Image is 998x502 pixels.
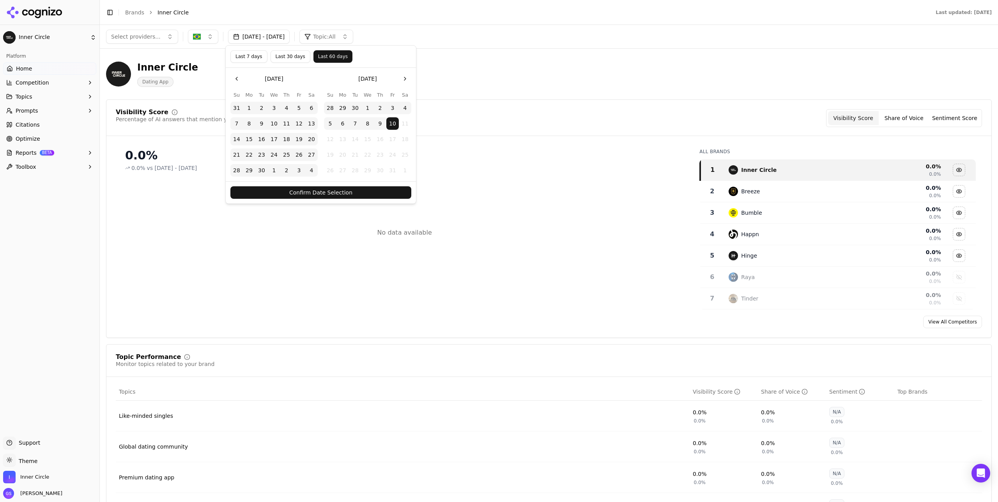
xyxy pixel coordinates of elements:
[255,117,268,130] button: Tuesday, September 9th, 2025, selected
[868,184,941,192] div: 0.0 %
[741,252,757,260] div: Hinge
[230,148,243,161] button: Sunday, September 21st, 2025, selected
[116,109,168,115] div: Visibility Score
[929,235,941,242] span: 0.0%
[125,9,144,16] a: Brands
[694,449,706,455] span: 0.0%
[868,163,941,170] div: 0.0 %
[879,111,929,125] button: Share of Voice
[125,148,684,163] div: 0.0%
[193,33,201,41] img: Brazil
[324,91,411,177] table: October 2025
[694,418,706,424] span: 0.0%
[953,292,965,305] button: Show tinder data
[929,278,941,285] span: 0.0%
[268,148,280,161] button: Wednesday, September 24th, 2025, selected
[119,474,174,481] a: Premium dating app
[374,117,386,130] button: Thursday, October 9th, 2025, selected
[116,354,181,360] div: Topic Performance
[700,181,976,202] tr: 2breezeBreeze0.0%0.0%Hide breeze data
[700,202,976,224] tr: 3bumbleBumble0.0%0.0%Hide bumble data
[3,62,96,75] a: Home
[16,439,40,447] span: Support
[377,228,432,237] div: No data available
[16,149,37,157] span: Reports
[349,117,361,130] button: Tuesday, October 7th, 2025, selected
[119,443,188,451] div: Global dating community
[228,30,290,44] button: [DATE] - [DATE]
[280,164,293,177] button: Thursday, October 2nd, 2025, selected
[305,133,318,145] button: Saturday, September 20th, 2025, selected
[868,205,941,213] div: 0.0 %
[953,207,965,219] button: Hide bumble data
[690,383,758,401] th: visibilityScore
[230,72,243,85] button: Go to the Previous Month
[386,91,399,99] th: Friday
[929,111,980,125] button: Sentiment Score
[826,383,894,401] th: sentiment
[111,33,161,41] span: Select providers...
[3,31,16,44] img: Inner Circle
[953,271,965,283] button: Show raya data
[255,102,268,114] button: Tuesday, September 2nd, 2025, selected
[741,187,760,195] div: Breeze
[929,300,941,306] span: 0.0%
[255,133,268,145] button: Tuesday, September 16th, 2025, selected
[3,76,96,89] button: Competition
[703,251,721,260] div: 5
[313,33,335,41] span: Topic: All
[243,133,255,145] button: Monday, September 15th, 2025, selected
[16,107,38,115] span: Prompts
[953,228,965,240] button: Hide happn data
[255,91,268,99] th: Tuesday
[761,408,775,416] div: 0.0%
[230,91,243,99] th: Sunday
[386,117,399,130] button: Today, Friday, October 10th, 2025, selected
[761,470,775,478] div: 0.0%
[137,61,198,74] div: Inner Circle
[3,161,96,173] button: Toolbox
[119,388,136,396] span: Topics
[741,166,777,174] div: Inner Circle
[16,65,32,72] span: Home
[17,490,62,497] span: [PERSON_NAME]
[313,50,352,63] button: Last 60 days
[3,488,14,499] img: Gustavo Sivadon
[243,91,255,99] th: Monday
[40,150,54,156] span: BETA
[729,251,738,260] img: hinge
[293,91,305,99] th: Friday
[361,91,374,99] th: Wednesday
[829,468,844,479] div: N/A
[894,383,982,401] th: Top Brands
[741,273,755,281] div: Raya
[293,164,305,177] button: Friday, October 3rd, 2025, selected
[3,147,96,159] button: ReportsBETA
[868,248,941,256] div: 0.0 %
[868,291,941,299] div: 0.0 %
[694,479,706,486] span: 0.0%
[230,102,243,114] button: Sunday, August 31st, 2025, selected
[758,383,826,401] th: shareOfVoice
[703,208,721,217] div: 3
[293,117,305,130] button: Friday, September 12th, 2025, selected
[336,117,349,130] button: Monday, October 6th, 2025, selected
[268,117,280,130] button: Wednesday, September 10th, 2025, selected
[280,117,293,130] button: Thursday, September 11th, 2025, selected
[336,91,349,99] th: Monday
[929,193,941,199] span: 0.0%
[693,470,707,478] div: 0.0%
[16,458,37,464] span: Theme
[20,474,49,481] span: Inner Circle
[230,117,243,130] button: Sunday, September 7th, 2025, selected
[119,412,173,420] div: Like-minded singles
[361,102,374,114] button: Wednesday, October 1st, 2025, selected
[293,148,305,161] button: Friday, September 26th, 2025, selected
[374,91,386,99] th: Thursday
[268,133,280,145] button: Wednesday, September 17th, 2025, selected
[3,488,62,499] button: Open user button
[729,187,738,196] img: breeze
[971,464,990,483] div: Open Intercom Messenger
[137,77,173,87] span: Dating App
